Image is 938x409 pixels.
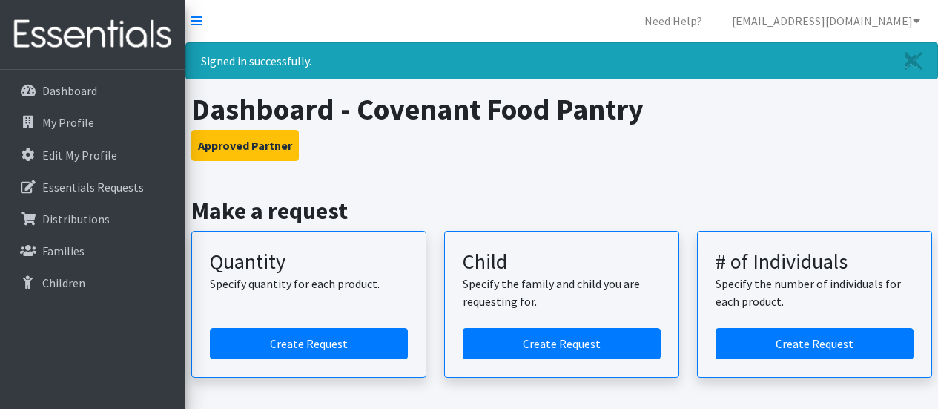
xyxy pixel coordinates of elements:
[716,328,914,359] a: Create a request by number of individuals
[42,148,117,163] p: Edit My Profile
[42,275,85,290] p: Children
[6,76,179,105] a: Dashboard
[6,108,179,137] a: My Profile
[42,243,85,258] p: Families
[6,204,179,234] a: Distributions
[210,249,408,275] h3: Quantity
[210,328,408,359] a: Create a request by quantity
[720,6,932,36] a: [EMAIL_ADDRESS][DOMAIN_NAME]
[716,275,914,310] p: Specify the number of individuals for each product.
[633,6,714,36] a: Need Help?
[6,236,179,266] a: Families
[210,275,408,292] p: Specify quantity for each product.
[6,268,179,298] a: Children
[463,249,661,275] h3: Child
[463,275,661,310] p: Specify the family and child you are requesting for.
[191,130,299,161] button: Approved Partner
[42,115,94,130] p: My Profile
[890,43,937,79] a: Close
[42,83,97,98] p: Dashboard
[42,180,144,194] p: Essentials Requests
[716,249,914,275] h3: # of Individuals
[6,10,179,59] img: HumanEssentials
[191,197,933,225] h2: Make a request
[42,212,110,226] p: Distributions
[6,172,179,202] a: Essentials Requests
[191,91,933,127] h1: Dashboard - Covenant Food Pantry
[185,42,938,79] div: Signed in successfully.
[463,328,661,359] a: Create a request for a child or family
[6,140,179,170] a: Edit My Profile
